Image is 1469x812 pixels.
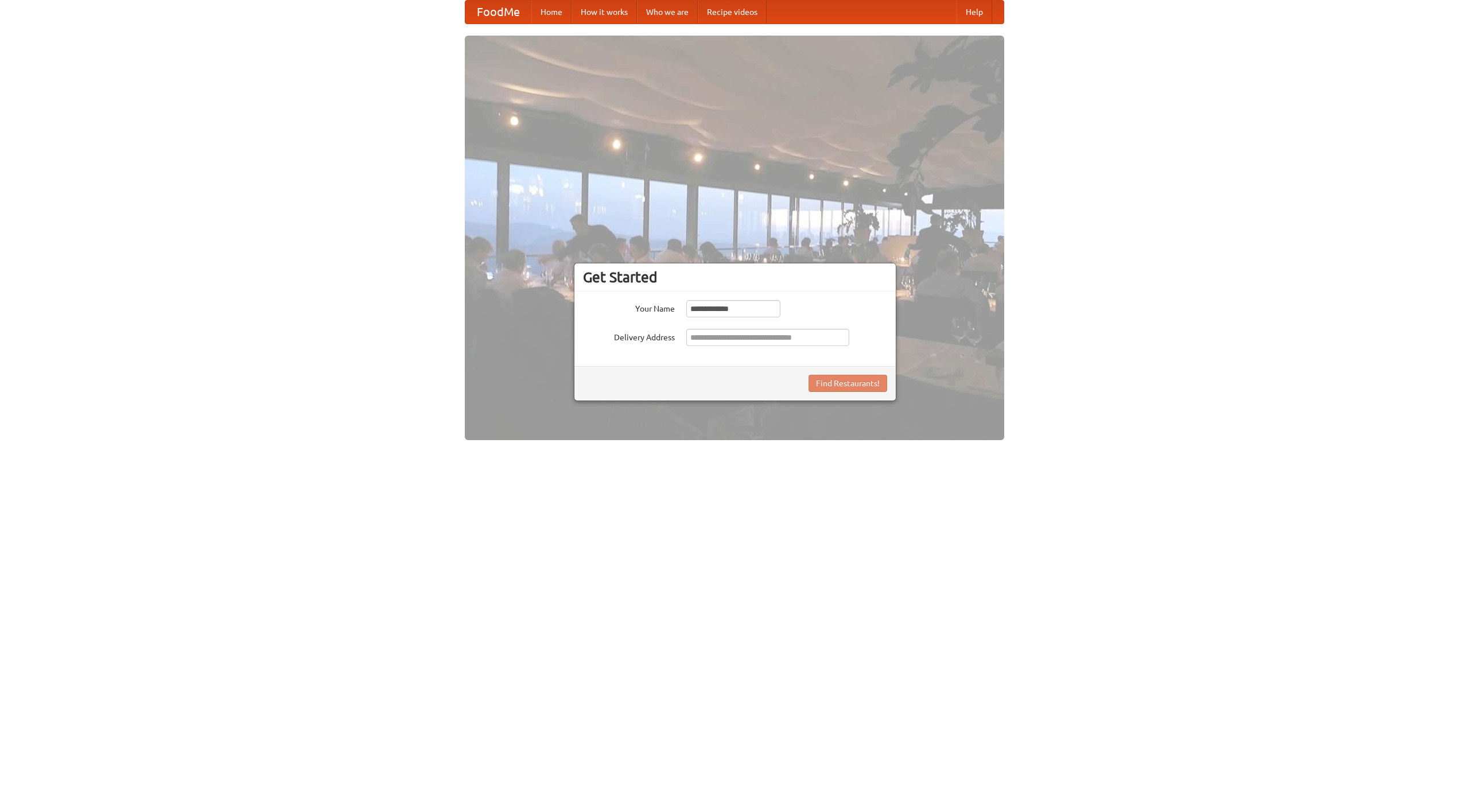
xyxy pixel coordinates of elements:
a: Help [957,1,992,24]
a: FoodMe [465,1,531,24]
a: Home [531,1,572,24]
label: Delivery Address [583,329,675,343]
button: Find Restaurants! [809,375,887,392]
a: Recipe videos [698,1,767,24]
a: Who we are [637,1,698,24]
h3: Get Started [583,269,887,286]
a: How it works [572,1,637,24]
label: Your Name [583,300,675,314]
